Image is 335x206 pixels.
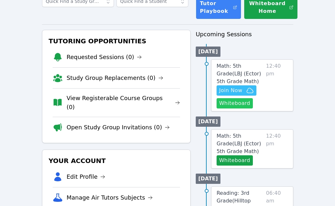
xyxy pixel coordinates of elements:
[67,123,170,132] a: Open Study Group Invitations (0)
[196,116,220,127] li: [DATE]
[47,35,185,47] h3: Tutoring Opportunities
[217,132,263,155] a: Math: 5th Grade(LBJ (Ector) 5th Grade Math)
[219,87,242,94] span: Join Now
[266,132,288,166] span: 12:40 pm
[266,62,288,108] span: 12:40 pm
[47,155,185,167] h3: Your Account
[217,98,253,108] button: Whiteboard
[67,53,142,62] a: Requested Sessions (0)
[217,155,253,166] button: Whiteboard
[67,73,163,82] a: Study Group Replacements (0)
[196,47,220,57] li: [DATE]
[217,133,261,154] span: Math: 5th Grade ( LBJ (Ector) 5th Grade Math )
[196,30,293,39] h3: Upcoming Sessions
[67,193,153,202] a: Manage Air Tutors Subjects
[217,85,256,96] button: Join Now
[217,62,263,85] a: Math: 5th Grade(LBJ (Ector) 5th Grade Math)
[217,63,261,84] span: Math: 5th Grade ( LBJ (Ector) 5th Grade Math )
[66,94,180,112] a: View Registerable Course Groups (0)
[67,172,106,181] a: Edit Profile
[196,174,220,184] li: [DATE]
